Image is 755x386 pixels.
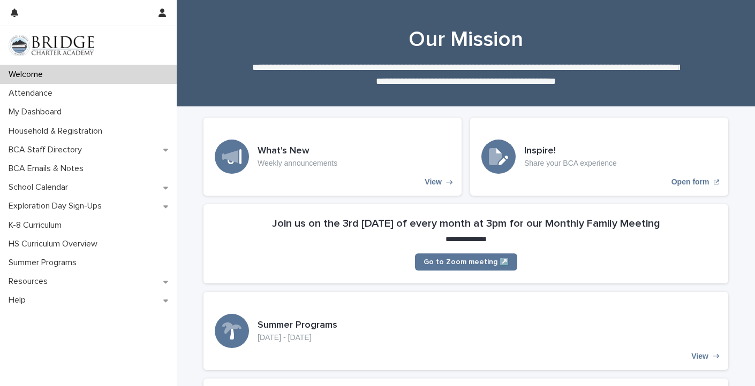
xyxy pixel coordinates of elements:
a: View [203,292,728,370]
p: K-8 Curriculum [4,220,70,230]
p: Summer Programs [4,258,85,268]
h1: Our Mission [203,27,728,52]
p: Weekly announcements [258,159,337,168]
p: Exploration Day Sign-Ups [4,201,110,211]
p: Household & Registration [4,126,111,136]
h2: Join us on the 3rd [DATE] of every month at 3pm for our Monthly Family Meeting [272,217,660,230]
p: Attendance [4,88,61,98]
p: Open form [671,177,709,187]
a: View [203,118,462,196]
a: Go to Zoom meeting ↗️ [415,253,517,271]
p: Welcome [4,70,51,80]
p: View [691,352,708,361]
p: BCA Staff Directory [4,145,90,155]
h3: What's New [258,145,337,157]
p: My Dashboard [4,107,70,117]
h3: Inspire! [524,145,617,157]
p: Help [4,295,34,305]
p: BCA Emails & Notes [4,164,92,174]
p: Resources [4,276,56,287]
a: Open form [470,118,728,196]
p: View [425,177,442,187]
p: HS Curriculum Overview [4,239,106,249]
p: Share your BCA experience [524,159,617,168]
p: [DATE] - [DATE] [258,333,337,342]
p: School Calendar [4,182,77,192]
span: Go to Zoom meeting ↗️ [424,258,509,266]
h3: Summer Programs [258,320,337,331]
img: V1C1m3IdTEidaUdm9Hs0 [9,35,94,56]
